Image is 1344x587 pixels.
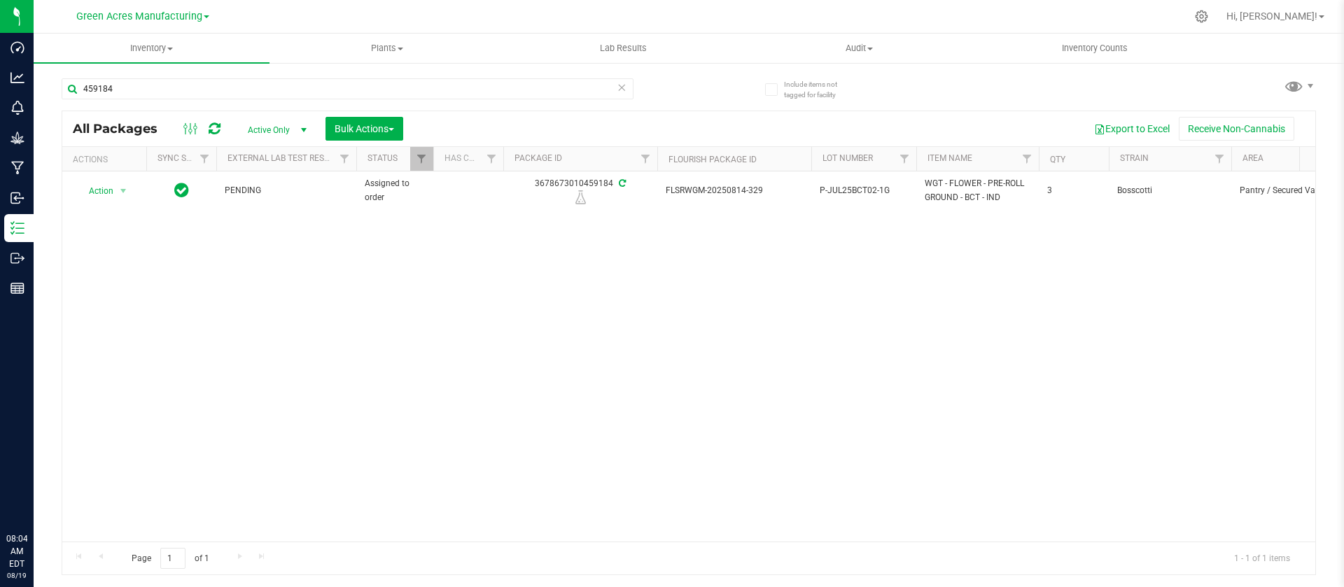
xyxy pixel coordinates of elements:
span: In Sync [174,181,189,200]
span: Include items not tagged for facility [784,79,854,100]
a: Inventory Counts [977,34,1213,63]
th: Has COA [433,147,503,171]
span: PENDING [225,184,348,197]
inline-svg: Analytics [10,71,24,85]
div: 3678673010459184 [501,177,659,204]
span: Assigned to order [365,177,425,204]
a: Package ID [514,153,562,163]
inline-svg: Inbound [10,191,24,205]
span: Bulk Actions [335,123,394,134]
input: 1 [160,548,185,570]
inline-svg: Inventory [10,221,24,235]
span: Pantry / Secured Vault [1240,184,1328,197]
iframe: Resource center [14,475,56,517]
span: Clear [617,78,626,97]
div: R&D Lab Sample [501,190,659,204]
span: Inventory Counts [1043,42,1147,55]
span: All Packages [73,121,171,136]
a: Filter [333,147,356,171]
a: External Lab Test Result [227,153,337,163]
span: Lab Results [581,42,666,55]
a: Filter [193,147,216,171]
a: Lot Number [822,153,873,163]
a: Filter [410,147,433,171]
div: Manage settings [1193,10,1210,23]
inline-svg: Monitoring [10,101,24,115]
span: Audit [742,42,976,55]
a: Filter [1016,147,1039,171]
iframe: Resource center unread badge [41,473,58,490]
inline-svg: Grow [10,131,24,145]
a: Status [367,153,398,163]
a: Area [1242,153,1263,163]
span: WGT - FLOWER - PRE-ROLL GROUND - BCT - IND [925,177,1030,204]
a: Filter [634,147,657,171]
span: Inventory [34,42,269,55]
button: Receive Non-Cannabis [1179,117,1294,141]
a: Audit [741,34,977,63]
a: Strain [1120,153,1149,163]
p: 08:04 AM EDT [6,532,27,570]
div: Actions [73,155,141,164]
a: Sync Status [157,153,211,163]
span: 3 [1047,184,1100,197]
span: FLSRWGM-20250814-329 [666,184,803,197]
a: Qty [1050,155,1065,164]
span: Action [76,181,114,201]
span: Green Acres Manufacturing [76,10,202,22]
inline-svg: Outbound [10,251,24,265]
span: Plants [270,42,505,55]
button: Bulk Actions [325,117,403,141]
span: 1 - 1 of 1 items [1223,548,1301,569]
a: Filter [1208,147,1231,171]
a: Filter [480,147,503,171]
a: Item Name [927,153,972,163]
a: Plants [269,34,505,63]
span: P-JUL25BCT02-1G [820,184,908,197]
span: Sync from Compliance System [617,178,626,188]
input: Search Package ID, Item Name, SKU, Lot or Part Number... [62,78,633,99]
span: Hi, [PERSON_NAME]! [1226,10,1317,22]
button: Export to Excel [1085,117,1179,141]
span: select [115,181,132,201]
inline-svg: Manufacturing [10,161,24,175]
a: Flourish Package ID [668,155,757,164]
p: 08/19 [6,570,27,581]
span: Bosscotti [1117,184,1223,197]
a: Filter [893,147,916,171]
inline-svg: Dashboard [10,41,24,55]
span: Page of 1 [120,548,220,570]
a: Lab Results [505,34,741,63]
inline-svg: Reports [10,281,24,295]
a: Inventory [34,34,269,63]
